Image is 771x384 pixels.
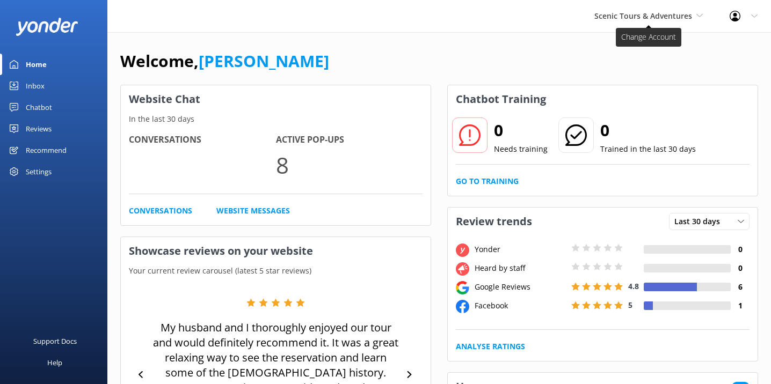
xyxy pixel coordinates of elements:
p: Trained in the last 30 days [600,143,696,155]
div: Home [26,54,47,75]
div: Inbox [26,75,45,97]
div: Heard by staff [472,262,569,274]
a: [PERSON_NAME] [199,50,329,72]
h4: Conversations [129,133,276,147]
div: Support Docs [33,330,77,352]
div: Recommend [26,139,67,161]
h4: 0 [731,262,750,274]
h1: Welcome, [120,48,329,74]
span: Scenic Tours & Adventures [594,11,692,21]
img: yonder-white-logo.png [16,18,78,35]
span: 5 [628,300,632,310]
h2: 0 [494,117,548,143]
span: Last 30 days [674,216,726,227]
div: Yonder [472,243,569,255]
a: Analyse Ratings [456,341,525,352]
h4: Active Pop-ups [276,133,423,147]
p: Your current review carousel (latest 5 star reviews) [121,265,431,277]
a: Conversations [129,205,192,217]
h4: 1 [731,300,750,312]
div: Facebook [472,300,569,312]
div: Help [47,352,62,373]
h3: Showcase reviews on your website [121,237,431,265]
div: Reviews [26,118,52,139]
h4: 6 [731,281,750,293]
h3: Chatbot Training [448,85,554,113]
a: Website Messages [216,205,290,217]
p: In the last 30 days [121,113,431,125]
h2: 0 [600,117,696,143]
h3: Website Chat [121,85,431,113]
a: Go to Training [456,175,519,187]
p: 8 [276,147,423,183]
span: 4.8 [628,281,639,291]
p: Needs training [494,143,548,155]
h3: Review trends [448,208,540,235]
h4: 0 [731,243,750,255]
div: Settings [26,161,52,182]
div: Chatbot [26,97,52,118]
div: Google Reviews [472,281,569,293]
